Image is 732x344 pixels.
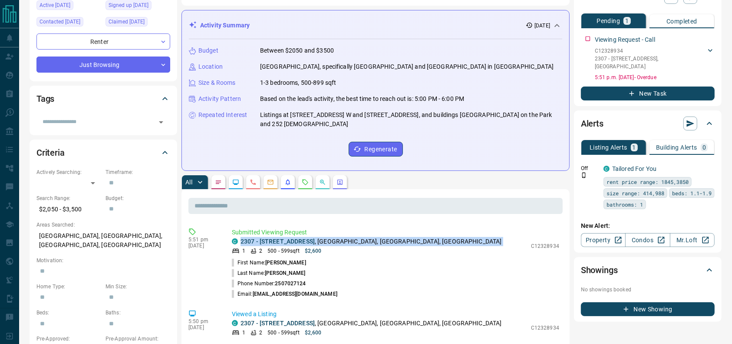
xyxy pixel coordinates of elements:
div: Alerts [581,113,715,134]
p: Pre-Approved: [36,335,101,343]
span: Active [DATE] [40,1,70,10]
p: Repeated Interest [198,110,247,120]
p: Last Name: [232,269,306,277]
div: Renter [36,33,170,50]
button: Open [155,116,167,128]
p: 500 - 599 sqft [267,329,299,337]
span: bathrooms: 1 [607,200,643,209]
p: Beds: [36,309,101,317]
div: Showings [581,260,715,281]
p: 5:51 p.m. [DATE] - Overdue [595,73,715,81]
p: 1 [625,18,629,24]
a: Tailored For You [612,165,656,172]
svg: Agent Actions [336,179,343,186]
svg: Listing Alerts [284,179,291,186]
svg: Emails [267,179,274,186]
p: Viewed a Listing [232,310,559,319]
p: , [GEOGRAPHIC_DATA], [GEOGRAPHIC_DATA], [GEOGRAPHIC_DATA] [241,237,502,246]
p: Phone Number: [232,280,306,287]
p: No showings booked [581,286,715,294]
div: Thu Jul 31 2025 [106,17,170,29]
p: [DATE] [534,22,550,30]
a: Condos [625,233,670,247]
div: Criteria [36,142,170,163]
p: 1 [242,247,245,255]
p: Listing Alerts [590,144,627,150]
p: Location [198,62,223,71]
p: 2 [259,329,262,337]
p: 1-3 bedrooms, 500-899 sqft [260,78,336,87]
p: 0 [702,144,706,150]
p: New Alert: [581,221,715,230]
span: Signed up [DATE] [109,1,148,10]
span: Contacted [DATE] [40,17,80,26]
div: condos.ca [232,238,238,244]
svg: Notes [215,179,222,186]
p: 5:51 pm [188,237,219,243]
p: Email: [232,290,337,298]
div: C123289342307 - [STREET_ADDRESS],[GEOGRAPHIC_DATA] [595,45,715,72]
p: C12328934 [531,324,559,332]
p: 1 [242,329,245,337]
p: , [GEOGRAPHIC_DATA], [GEOGRAPHIC_DATA], [GEOGRAPHIC_DATA] [241,319,502,328]
p: Motivation: [36,257,170,264]
p: Baths: [106,309,170,317]
p: Budget [198,46,218,55]
p: Between $2050 and $3500 [260,46,334,55]
p: Budget: [106,194,170,202]
span: 2507027124 [275,281,306,287]
svg: Requests [302,179,309,186]
h2: Tags [36,92,54,106]
div: Thu Jul 31 2025 [36,17,101,29]
p: Listings at [STREET_ADDRESS] W and [STREET_ADDRESS], and buildings [GEOGRAPHIC_DATA] on the Park ... [260,110,562,129]
p: Viewing Request - Call [595,35,655,44]
p: [DATE] [188,324,219,331]
svg: Push Notification Only [581,172,587,178]
p: All [185,179,192,185]
div: Sat Aug 09 2025 [36,0,101,13]
p: Completed [666,18,697,24]
span: [PERSON_NAME] [265,260,306,266]
p: 5:50 pm [188,318,219,324]
p: Actively Searching: [36,168,101,176]
p: Search Range: [36,194,101,202]
h2: Criteria [36,146,65,160]
p: Pending [597,18,620,24]
div: Tags [36,88,170,109]
div: Thu Jul 31 2025 [106,0,170,13]
a: Property [581,233,626,247]
p: Activity Pattern [198,94,241,104]
p: 2 [259,247,262,255]
div: condos.ca [603,166,610,172]
a: 2307 - [STREET_ADDRESS] [241,238,315,245]
p: C12328934 [595,47,706,55]
span: [PERSON_NAME] [265,270,305,276]
svg: Calls [250,179,257,186]
p: Home Type: [36,283,101,291]
button: New Showing [581,302,715,316]
p: Size & Rooms [198,78,236,87]
p: Submitted Viewing Request [232,228,559,237]
button: New Task [581,87,715,100]
p: [GEOGRAPHIC_DATA], specifically [GEOGRAPHIC_DATA] and [GEOGRAPHIC_DATA] in [GEOGRAPHIC_DATA] [260,62,554,71]
svg: Lead Browsing Activity [232,179,239,186]
p: Min Size: [106,283,170,291]
div: Activity Summary[DATE] [189,17,562,33]
p: 500 - 599 sqft [267,247,299,255]
div: condos.ca [232,320,238,326]
p: Off [581,164,598,172]
button: Regenerate [349,142,403,157]
a: 2307 - [STREET_ADDRESS] [241,320,315,327]
span: rent price range: 1845,3850 [607,177,689,186]
p: Activity Summary [200,21,250,30]
p: [GEOGRAPHIC_DATA], [GEOGRAPHIC_DATA], [GEOGRAPHIC_DATA], [GEOGRAPHIC_DATA] [36,229,170,252]
p: Pre-Approval Amount: [106,335,170,343]
span: size range: 414,988 [607,189,664,197]
p: 2307 - [STREET_ADDRESS] , [GEOGRAPHIC_DATA] [595,55,706,70]
p: Building Alerts [656,144,697,150]
p: $2,600 [305,247,322,255]
p: 1 [633,144,636,150]
span: beds: 1.1-1.9 [672,189,712,197]
p: [DATE] [188,243,219,249]
span: Claimed [DATE] [109,17,145,26]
